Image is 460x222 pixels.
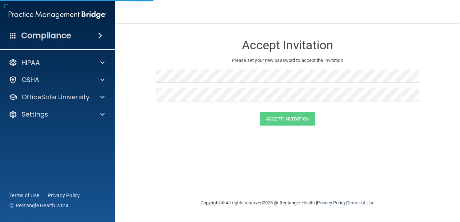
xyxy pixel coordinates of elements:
p: HIPAA [22,58,40,67]
a: HIPAA [9,58,105,67]
a: OSHA [9,76,105,84]
a: OfficeSafe University [9,93,105,101]
h4: Compliance [21,31,71,41]
p: Please set your new password to accept the invitation [162,56,413,65]
p: OfficeSafe University [22,93,89,101]
a: Terms of Use [9,192,39,199]
button: Accept Invitation [260,112,315,126]
a: Privacy Policy [48,192,80,199]
img: PMB logo [9,8,106,22]
div: Copyright © All rights reserved 2025 @ Rectangle Health | | [156,191,419,214]
span: Ⓒ Rectangle Health 2024 [9,202,68,209]
a: Terms of Use [347,200,374,205]
p: Settings [22,110,48,119]
h3: Accept Invitation [156,38,419,52]
a: Settings [9,110,105,119]
p: OSHA [22,76,40,84]
a: Privacy Policy [317,200,345,205]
